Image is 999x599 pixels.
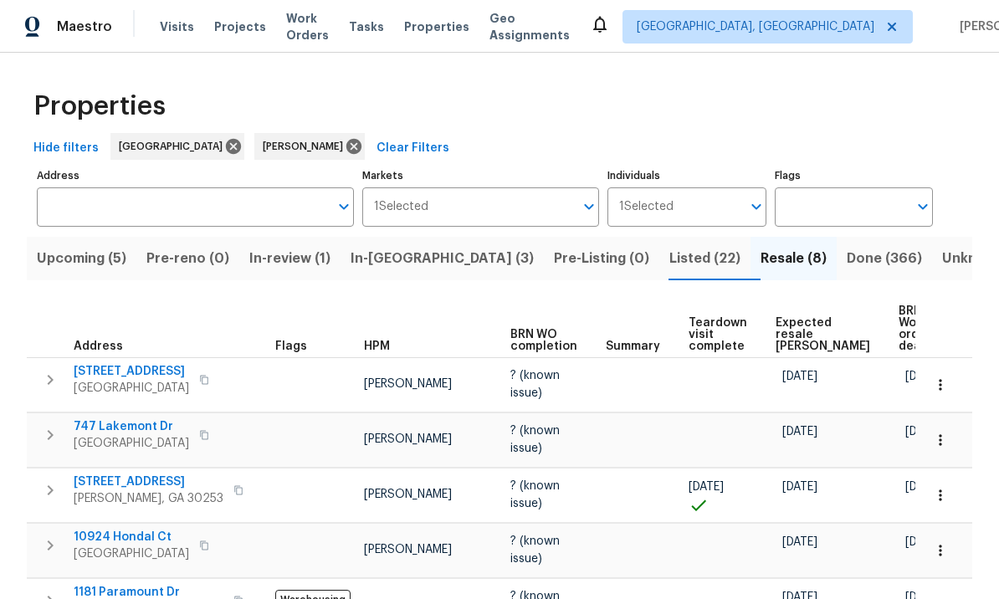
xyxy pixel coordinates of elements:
[364,433,452,445] span: [PERSON_NAME]
[554,247,649,270] span: Pre-Listing (0)
[160,18,194,35] span: Visits
[689,317,747,352] span: Teardown visit complete
[745,195,768,218] button: Open
[847,247,922,270] span: Done (366)
[351,247,534,270] span: In-[GEOGRAPHIC_DATA] (3)
[510,425,560,453] span: ? (known issue)
[214,18,266,35] span: Projects
[286,10,329,44] span: Work Orders
[364,378,452,390] span: [PERSON_NAME]
[905,536,940,548] span: [DATE]
[782,536,817,548] span: [DATE]
[74,435,189,452] span: [GEOGRAPHIC_DATA]
[782,426,817,438] span: [DATE]
[33,138,99,159] span: Hide filters
[637,18,874,35] span: [GEOGRAPHIC_DATA], [GEOGRAPHIC_DATA]
[370,133,456,164] button: Clear Filters
[377,138,449,159] span: Clear Filters
[606,340,660,352] span: Summary
[510,329,577,352] span: BRN WO completion
[905,481,940,493] span: [DATE]
[364,489,452,500] span: [PERSON_NAME]
[776,317,870,352] span: Expected resale [PERSON_NAME]
[74,490,223,507] span: [PERSON_NAME], GA 30253
[263,138,350,155] span: [PERSON_NAME]
[27,133,105,164] button: Hide filters
[782,371,817,382] span: [DATE]
[761,247,827,270] span: Resale (8)
[489,10,570,44] span: Geo Assignments
[254,133,365,160] div: [PERSON_NAME]
[782,481,817,493] span: [DATE]
[37,247,126,270] span: Upcoming (5)
[510,480,560,509] span: ? (known issue)
[510,370,560,398] span: ? (known issue)
[37,171,354,181] label: Address
[74,545,189,562] span: [GEOGRAPHIC_DATA]
[364,340,390,352] span: HPM
[775,171,933,181] label: Flags
[510,535,560,564] span: ? (known issue)
[146,247,229,270] span: Pre-reno (0)
[404,18,469,35] span: Properties
[332,195,356,218] button: Open
[899,305,950,352] span: BRN Work order deadline
[57,18,112,35] span: Maestro
[669,247,740,270] span: Listed (22)
[689,481,724,493] span: [DATE]
[911,195,935,218] button: Open
[33,98,166,115] span: Properties
[905,426,940,438] span: [DATE]
[607,171,766,181] label: Individuals
[905,371,940,382] span: [DATE]
[362,171,600,181] label: Markets
[74,380,189,397] span: [GEOGRAPHIC_DATA]
[110,133,244,160] div: [GEOGRAPHIC_DATA]
[374,200,428,214] span: 1 Selected
[74,418,189,435] span: 747 Lakemont Dr
[119,138,229,155] span: [GEOGRAPHIC_DATA]
[249,247,330,270] span: In-review (1)
[74,529,189,545] span: 10924 Hondal Ct
[349,21,384,33] span: Tasks
[619,200,674,214] span: 1 Selected
[74,474,223,490] span: [STREET_ADDRESS]
[275,340,307,352] span: Flags
[74,363,189,380] span: [STREET_ADDRESS]
[577,195,601,218] button: Open
[74,340,123,352] span: Address
[364,544,452,555] span: [PERSON_NAME]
